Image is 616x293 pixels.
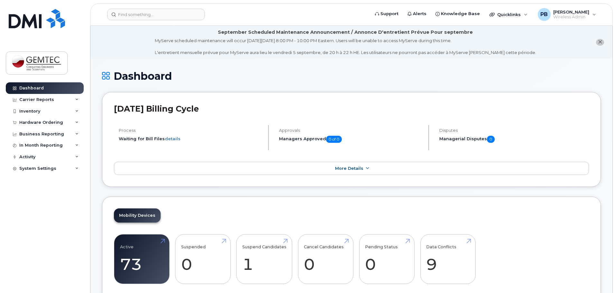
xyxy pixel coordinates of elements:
button: close notification [596,39,604,46]
h2: [DATE] Billing Cycle [114,104,589,114]
h4: Process [119,128,263,133]
div: MyServe scheduled maintenance will occur [DATE][DATE] 8:00 PM - 10:00 PM Eastern. Users will be u... [155,38,536,56]
a: Suspended 0 [181,238,225,280]
a: Suspend Candidates 1 [242,238,286,280]
a: Active 73 [120,238,163,280]
li: Waiting for Bill Files [119,136,263,142]
a: Cancel Candidates 0 [304,238,347,280]
span: 0 of 0 [326,136,342,143]
h5: Managerial Disputes [439,136,589,143]
span: More Details [335,166,363,171]
span: 0 [487,136,495,143]
a: Mobility Devices [114,208,161,223]
h5: Managers Approved [279,136,423,143]
h1: Dashboard [102,70,601,82]
a: Pending Status 0 [365,238,408,280]
a: Data Conflicts 9 [426,238,470,280]
h4: Disputes [439,128,589,133]
a: details [165,136,181,141]
div: September Scheduled Maintenance Announcement / Annonce D'entretient Prévue Pour septembre [218,29,473,36]
h4: Approvals [279,128,423,133]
